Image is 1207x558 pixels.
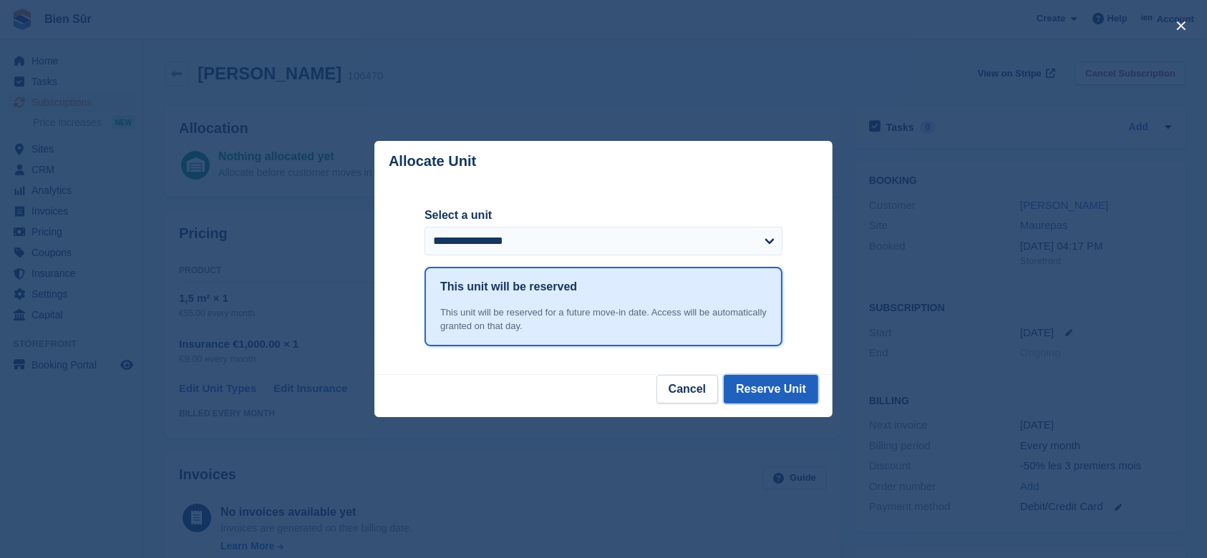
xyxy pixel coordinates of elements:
[724,375,818,403] button: Reserve Unit
[656,375,718,403] button: Cancel
[440,278,577,295] h1: This unit will be reserved
[389,153,476,170] p: Allocate Unit
[440,305,767,333] div: This unit will be reserved for a future move-in date. Access will be automatically granted on tha...
[1170,14,1193,37] button: close
[425,207,782,224] label: Select a unit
